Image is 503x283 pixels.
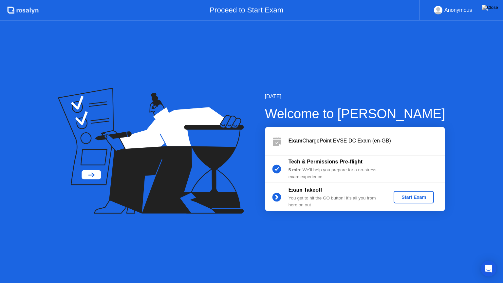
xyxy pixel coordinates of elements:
div: Welcome to [PERSON_NAME] [265,104,445,123]
div: Open Intercom Messenger [481,261,496,276]
div: : We’ll help you prepare for a no-stress exam experience [289,167,383,180]
div: You get to hit the GO button! It’s all you from here on out [289,195,383,208]
b: Tech & Permissions Pre-flight [289,159,363,164]
div: Start Exam [396,195,431,200]
div: ChargePoint EVSE DC Exam (en-GB) [289,137,445,145]
button: Start Exam [394,191,434,203]
b: Exam Takeoff [289,187,322,193]
b: Exam [289,138,303,143]
img: Close [482,5,498,10]
b: 5 min [289,167,300,172]
div: Anonymous [444,6,472,14]
div: [DATE] [265,93,445,101]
